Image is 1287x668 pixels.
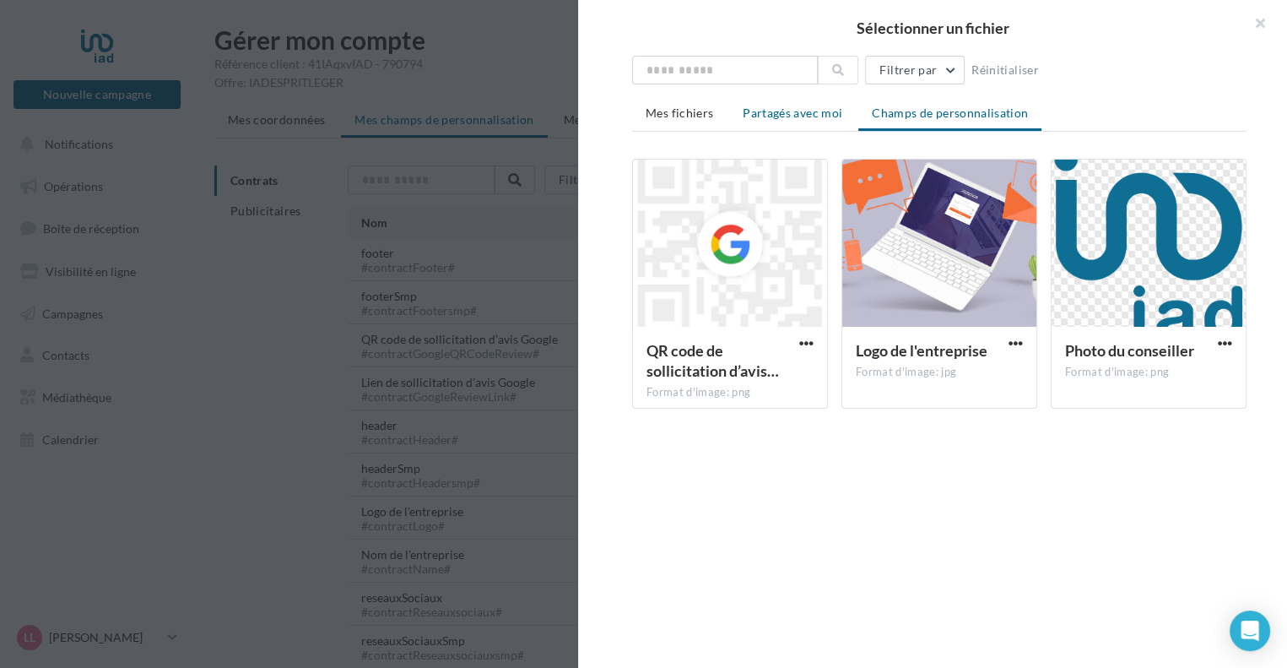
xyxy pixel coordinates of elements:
span: Partagés avec moi [743,106,842,120]
button: Réinitialiser [965,60,1046,80]
div: Format d'image: png [646,385,814,400]
span: Photo du conseiller [1065,341,1194,360]
span: Logo de l'entreprise [856,341,987,360]
h2: Sélectionner un fichier [605,20,1260,35]
button: Filtrer par [865,56,965,84]
div: Format d'image: png [1065,365,1232,380]
div: Open Intercom Messenger [1230,611,1270,651]
span: Champs de personnalisation [872,106,1028,120]
div: Format d'image: jpg [856,365,1023,380]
